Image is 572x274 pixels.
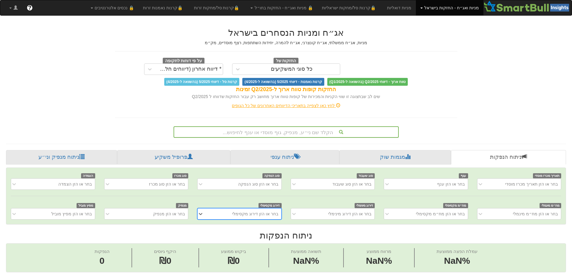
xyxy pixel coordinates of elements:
[6,150,117,165] a: ניתוח מנפיק וני״ע
[259,203,282,208] span: דירוג מקסימלי
[274,58,299,64] span: החזקות של
[86,0,139,15] a: 🔒 נכסים אלטרנטיבים
[115,86,457,94] div: החזקות קופות טווח ארוך ל-Q2/2025 זמינות
[159,256,171,266] span: ₪0
[189,0,246,15] a: 🔒קרנות סל/מחקות זרות
[262,173,282,178] span: סוג הנפקה
[164,78,239,86] span: קרנות סל - דיווחי 5/2025 (בהשוואה ל-4/2025)
[437,254,477,267] span: NaN%
[271,66,313,72] div: כל סוגי המשקיעים
[328,211,371,217] div: בחר או הזן דירוג מינימלי
[416,211,465,217] div: בחר או הזן מח״מ מקסימלי
[228,256,240,266] span: ₪0
[157,66,222,72] div: * דיווח אחרון (דיווחים חלקיים)
[138,0,189,15] a: 🔒קרנות נאמנות זרות
[230,150,339,165] a: ניתוח ענפי
[513,211,558,217] div: בחר או הזן מח״מ מינמלי
[505,181,558,187] div: בחר או הזן תאריך מכרז מוסדי
[81,173,95,178] span: הצמדה
[51,211,92,217] div: בחר או הזן מפיץ מוביל
[383,0,416,15] a: מניות דואליות
[163,58,204,64] span: על פי דוחות לתקופה
[22,0,37,15] a: ?
[327,78,408,86] span: טווח ארוך - דיווחי Q2/2025 (בהשוואה ל-Q1/2025)
[355,203,375,208] span: דירוג מינימלי
[317,0,382,15] a: 🔒קרנות סל/מחקות ישראליות
[110,103,462,109] div: לחץ כאן לצפייה בתאריכי הדיווחים האחרונים של כל הגופים
[437,249,477,254] span: עמלת הפצה ממוצעת
[221,249,246,254] span: ביקוש ממוצע
[149,181,185,187] div: בחר או הזן סוג מכרז
[58,181,92,187] div: בחר או הזן הצמדה
[451,150,566,165] a: ניתוח הנפקות
[437,181,465,187] div: בחר או הזן ענף
[172,173,189,178] span: סוג מכרז
[153,211,185,217] div: בחר או הזן מנפיק
[154,249,176,254] span: היקף גיוסים
[232,211,278,217] div: בחר או הזן דירוג מקסימלי
[533,173,561,178] span: תאריך מכרז מוסדי
[459,173,468,178] span: ענף
[174,127,398,137] div: הקלד שם ני״ע, מנפיק, גוף מוסדי או ענף לחיפוש...
[339,150,451,165] a: מגמות שוק
[115,94,457,100] div: שים לב שבתצוגה זו שווי הקניות והמכירות של קופות טווח ארוך מחושב רק עבור החזקות שדווחו ל Q2/2025
[540,203,561,208] span: מח״מ מינמלי
[291,249,321,254] span: תשואה ממוצעת
[357,173,375,178] span: סוג שעבוד
[115,28,457,38] h2: אג״ח ומניות הנסחרים בישראל
[95,249,110,254] span: הנפקות
[176,203,188,208] span: מנפיק
[77,203,95,208] span: מפיץ מוביל
[291,254,321,267] span: NaN%
[95,254,110,267] span: 0
[443,203,468,208] span: מח״מ מקסימלי
[117,150,230,165] a: פרופיל משקיע
[238,181,278,187] div: בחר או הזן סוג הנפקה
[332,181,371,187] div: בחר או הזן סוג שעבוד
[242,78,324,86] span: קרנות נאמנות - דיווחי 5/2025 (בהשוואה ל-4/2025)
[28,5,31,11] span: ?
[416,0,483,15] a: מניות ואג״ח - החזקות בישראל
[366,254,392,267] span: NaN%
[483,0,572,12] img: Smartbull
[367,249,391,254] span: מרווח ממוצע
[6,230,566,240] h2: ניתוח הנפקות
[115,41,457,45] h5: מניות, אג״ח ממשלתי, אג״ח קונצרני, אג״ח להמרה, יחידות השתתפות, רצף מוסדיים, מק״מ
[246,0,317,15] a: 🔒 מניות ואג״ח - החזקות בחו״ל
